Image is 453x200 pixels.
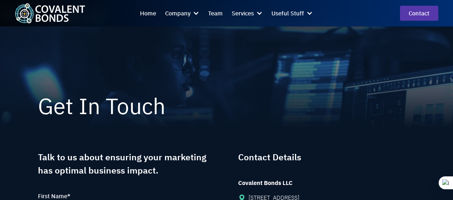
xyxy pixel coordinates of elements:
[140,4,156,22] a: Home
[271,4,313,22] div: Useful Stuff
[400,6,438,20] a: contact
[140,9,156,18] div: Home
[232,4,263,22] div: Services
[15,3,85,23] a: home
[271,9,304,18] div: Useful Stuff
[232,9,254,18] div: Services
[165,9,191,18] div: Company
[15,3,85,23] img: Covalent Bonds White / Teal Logo
[208,4,223,22] a: Team
[238,151,301,164] div: Contact Details
[208,9,223,18] div: Team
[238,179,293,187] strong: Covalent Bonds LLC
[38,151,215,177] div: Talk to us about ensuring your marketing has optimal business impact.
[38,192,67,200] span: First Name
[165,4,199,22] div: Company
[38,94,415,118] h1: Get In Touch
